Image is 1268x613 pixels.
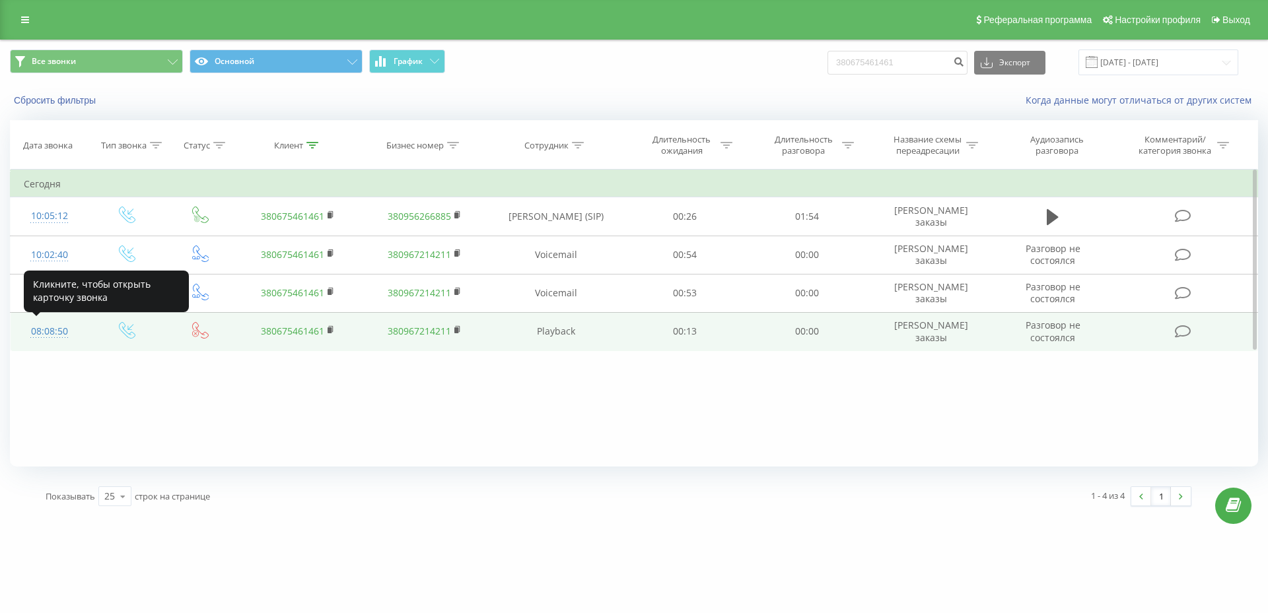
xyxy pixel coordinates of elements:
td: Playback [487,312,624,350]
span: Реферальная программа [983,15,1092,25]
a: 380967214211 [388,248,451,261]
td: Сегодня [11,171,1258,197]
span: Разговор не состоялся [1026,280,1080,305]
div: Бизнес номер [386,140,444,151]
td: [PERSON_NAME] (SIP) [487,197,624,236]
span: Разговор не состоялся [1026,242,1080,267]
button: Экспорт [974,51,1045,75]
span: График [394,57,423,66]
div: 10:02:40 [24,242,75,268]
button: Все звонки [10,49,183,73]
div: Название схемы переадресации [892,134,963,156]
div: Кликните, чтобы открыть карточку звонка [24,271,189,312]
div: Статус [184,140,210,151]
td: 00:00 [746,274,867,312]
a: 1 [1151,487,1171,505]
td: Voicemail [487,274,624,312]
td: 00:00 [746,236,867,274]
span: Показывать [46,490,95,502]
a: 380675461461 [261,286,324,299]
input: Поиск по номеру [828,51,968,75]
div: 25 [104,490,115,503]
td: [PERSON_NAME] заказы [868,236,995,274]
td: 01:54 [746,197,867,236]
a: Когда данные могут отличаться от других систем [1026,94,1258,106]
td: 00:13 [624,312,746,350]
td: 00:53 [624,274,746,312]
div: 08:08:50 [24,319,75,344]
td: 00:00 [746,312,867,350]
a: 380956266885 [388,210,451,222]
a: 380675461461 [261,210,324,222]
div: Длительность ожидания [647,134,717,156]
div: Длительность разговора [768,134,839,156]
a: 380967214211 [388,325,451,337]
span: Настройки профиля [1115,15,1201,25]
td: [PERSON_NAME] заказы [868,274,995,312]
div: Клиент [274,140,303,151]
td: 00:26 [624,197,746,236]
span: Все звонки [32,56,76,67]
a: 380967214211 [388,286,451,299]
button: Сбросить фильтры [10,94,102,106]
td: [PERSON_NAME] заказы [868,312,995,350]
button: Основной [190,49,363,73]
a: 380675461461 [261,325,324,337]
span: Разговор не состоялся [1026,319,1080,343]
div: Сотрудник [524,140,569,151]
div: Аудиозапись разговора [1014,134,1100,156]
div: 1 - 4 из 4 [1091,489,1125,502]
td: [PERSON_NAME] заказы [868,197,995,236]
button: График [369,49,445,73]
td: 00:54 [624,236,746,274]
td: Voicemail [487,236,624,274]
a: 380675461461 [261,248,324,261]
div: 10:05:12 [24,203,75,229]
div: Дата звонка [23,140,73,151]
span: Выход [1222,15,1250,25]
div: Тип звонка [101,140,147,151]
div: Комментарий/категория звонка [1137,134,1214,156]
span: строк на странице [135,490,210,502]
